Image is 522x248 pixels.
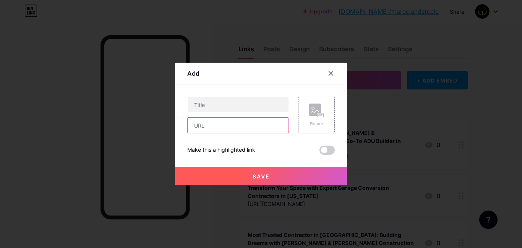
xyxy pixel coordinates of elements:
div: Make this a highlighted link [187,146,255,155]
button: Save [175,167,347,185]
input: URL [188,118,289,133]
div: Picture [309,121,324,126]
div: Add [187,69,199,78]
input: Title [188,97,289,112]
span: Save [253,173,270,180]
